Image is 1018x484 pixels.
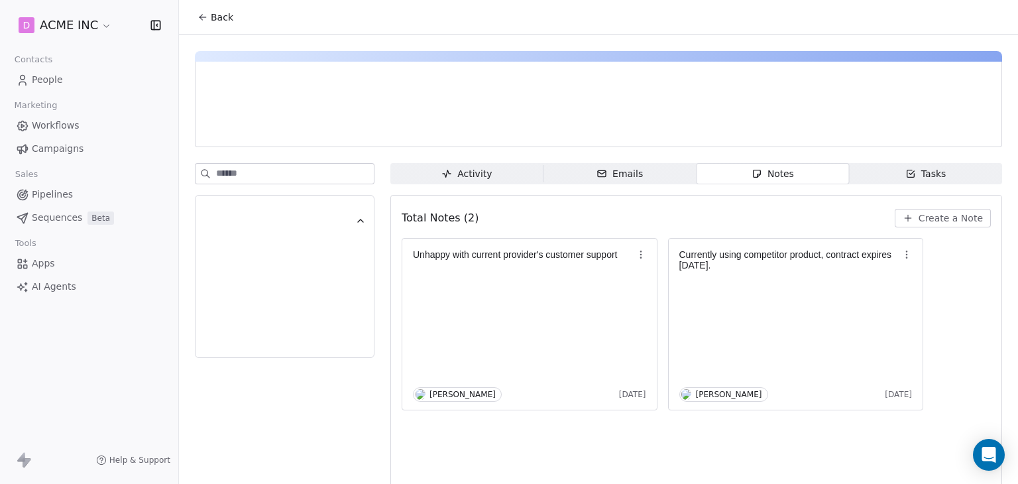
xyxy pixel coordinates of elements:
[32,73,63,87] span: People
[32,211,82,225] span: Sequences
[402,210,479,226] span: Total Notes (2)
[109,455,170,465] span: Help & Support
[16,14,115,36] button: DACME INC
[211,11,233,24] span: Back
[11,69,168,91] a: People
[9,164,44,184] span: Sales
[96,455,170,465] a: Help & Support
[32,142,84,156] span: Campaigns
[9,50,58,70] span: Contacts
[9,233,42,253] span: Tools
[679,249,899,271] p: Currently using competitor product, contract expires [DATE].
[11,184,168,206] a: Pipelines
[11,115,168,137] a: Workflows
[11,253,168,274] a: Apps
[681,389,691,400] img: M
[32,188,73,202] span: Pipelines
[441,167,492,181] div: Activity
[905,167,946,181] div: Tasks
[23,19,30,32] span: D
[32,119,80,133] span: Workflows
[413,249,633,260] p: Unhappy with current provider's customer support
[429,390,496,399] div: [PERSON_NAME]
[32,257,55,271] span: Apps
[895,209,991,227] button: Create a Note
[11,276,168,298] a: AI Agents
[32,280,76,294] span: AI Agents
[11,138,168,160] a: Campaigns
[190,5,241,29] button: Back
[87,212,114,225] span: Beta
[11,207,168,229] a: SequencesBeta
[40,17,98,34] span: ACME INC
[885,389,912,400] span: [DATE]
[973,439,1005,471] div: Open Intercom Messenger
[696,390,762,399] div: [PERSON_NAME]
[416,389,425,400] img: M
[9,95,63,115] span: Marketing
[619,389,646,400] span: [DATE]
[596,167,643,181] div: Emails
[919,212,983,225] span: Create a Note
